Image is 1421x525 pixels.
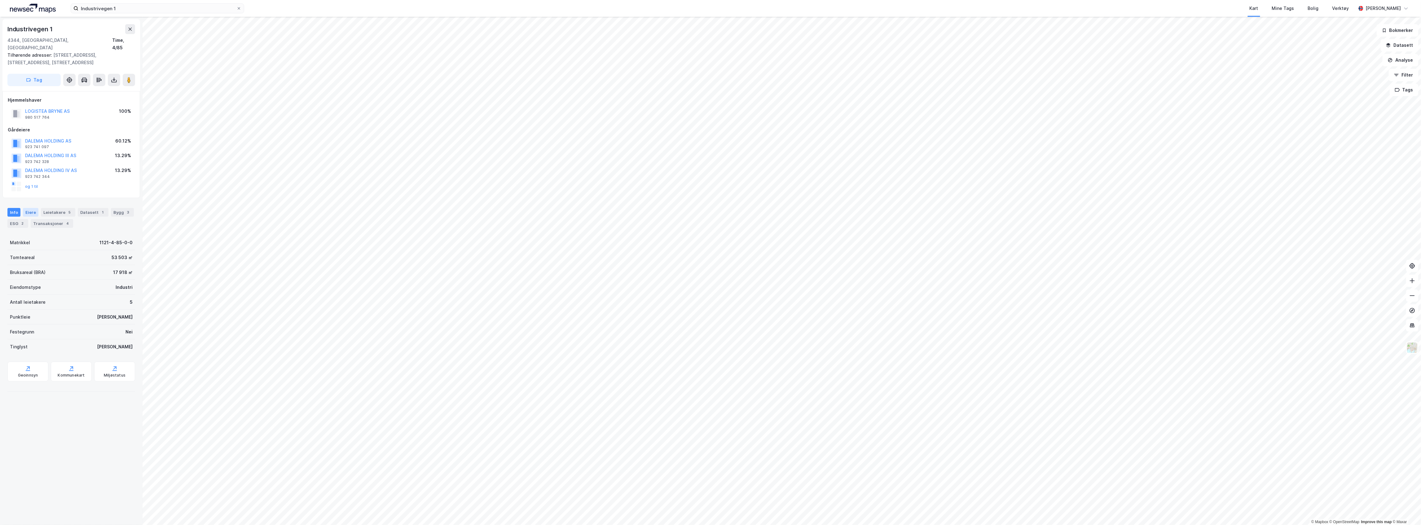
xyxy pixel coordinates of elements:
input: Søk på adresse, matrikkel, gårdeiere, leietakere eller personer [78,4,236,13]
div: 980 517 764 [25,115,50,120]
button: Analyse [1383,54,1419,66]
div: Verktøy [1332,5,1349,12]
div: 923 742 344 [25,174,50,179]
div: Tinglyst [10,343,28,351]
div: 923 742 328 [25,159,49,164]
div: [STREET_ADDRESS], [STREET_ADDRESS], [STREET_ADDRESS] [7,51,130,66]
div: Eiere [23,208,38,217]
div: Datasett [78,208,108,217]
div: 53 503 ㎡ [112,254,133,261]
div: Mine Tags [1272,5,1294,12]
div: 5 [130,298,133,306]
div: [PERSON_NAME] [97,313,133,321]
button: Datasett [1381,39,1419,51]
div: 100% [119,108,131,115]
div: Industri [116,284,133,291]
div: Tomteareal [10,254,35,261]
div: 4344, [GEOGRAPHIC_DATA], [GEOGRAPHIC_DATA] [7,37,112,51]
div: Kontrollprogram for chat [1390,495,1421,525]
a: Improve this map [1361,520,1392,524]
img: Z [1406,342,1418,354]
div: [PERSON_NAME] [97,343,133,351]
a: OpenStreetMap [1330,520,1360,524]
div: [PERSON_NAME] [1366,5,1401,12]
div: Kommunekart [58,373,85,378]
div: Hjemmelshaver [8,96,135,104]
div: Time, 4/85 [112,37,135,51]
div: 3 [125,209,131,215]
div: Miljøstatus [104,373,125,378]
div: Bolig [1308,5,1319,12]
div: 4 [64,220,71,227]
button: Tag [7,74,61,86]
div: Bruksareal (BRA) [10,269,46,276]
div: Leietakere [41,208,75,217]
div: Antall leietakere [10,298,46,306]
div: 5 [67,209,73,215]
div: 13.29% [115,167,131,174]
div: Kart [1250,5,1258,12]
div: 60.12% [115,137,131,145]
a: Mapbox [1311,520,1328,524]
span: Tilhørende adresser: [7,52,53,58]
div: Info [7,208,20,217]
img: logo.a4113a55bc3d86da70a041830d287a7e.svg [10,4,56,13]
button: Bokmerker [1377,24,1419,37]
button: Tags [1390,84,1419,96]
div: Industrivegen 1 [7,24,54,34]
div: 1121-4-85-0-0 [99,239,133,246]
div: 17 918 ㎡ [113,269,133,276]
div: 13.29% [115,152,131,159]
div: 923 741 097 [25,144,49,149]
div: Geoinnsyn [18,373,38,378]
div: Festegrunn [10,328,34,336]
iframe: Chat Widget [1390,495,1421,525]
div: Bygg [111,208,134,217]
div: 1 [100,209,106,215]
div: Punktleie [10,313,30,321]
button: Filter [1389,69,1419,81]
div: ESG [7,219,28,228]
div: Transaksjoner [31,219,73,228]
div: Nei [125,328,133,336]
div: 2 [20,220,26,227]
div: Matrikkel [10,239,30,246]
div: Eiendomstype [10,284,41,291]
div: Gårdeiere [8,126,135,134]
